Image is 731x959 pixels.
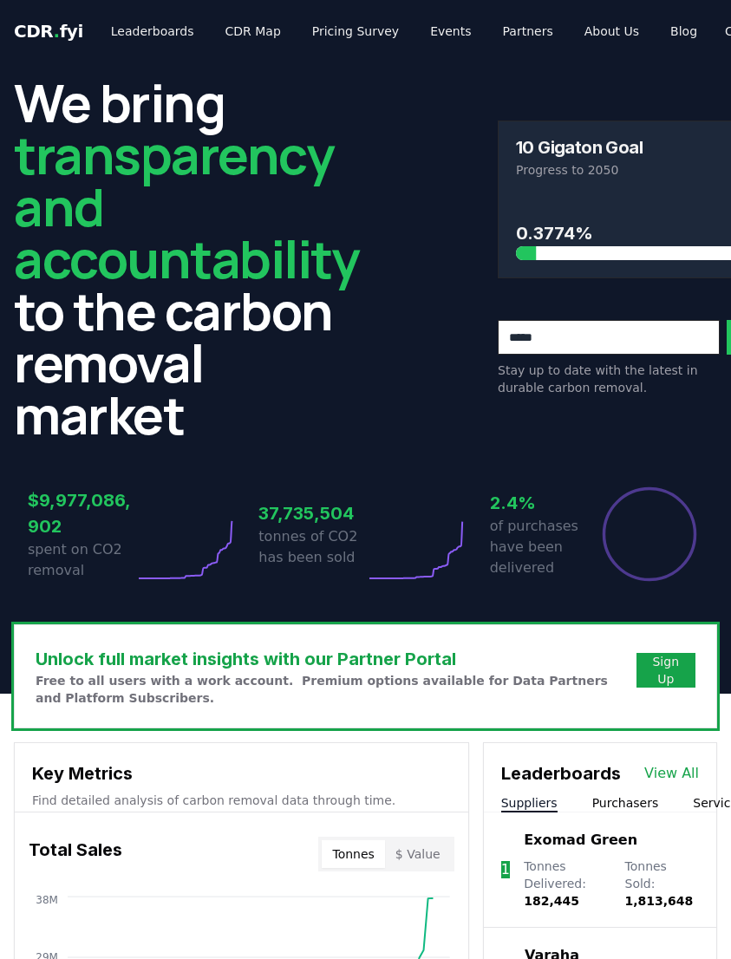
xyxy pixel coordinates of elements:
h3: 10 Gigaton Goal [516,139,643,156]
p: Stay up to date with the latest in durable carbon removal. [498,362,720,396]
h3: Leaderboards [501,760,621,786]
a: Blog [656,16,711,47]
p: Find detailed analysis of carbon removal data through time. [32,792,451,809]
button: Tonnes [322,840,384,868]
a: Leaderboards [97,16,208,47]
p: tonnes of CO2 has been sold [258,526,365,568]
h3: Total Sales [29,837,122,871]
button: Sign Up [636,653,695,688]
a: CDR.fyi [14,19,83,43]
a: Partners [489,16,567,47]
a: Exomad Green [524,830,637,851]
button: Purchasers [592,794,659,812]
p: 1 [501,859,510,880]
button: Suppliers [501,794,558,812]
a: CDR Map [212,16,295,47]
div: Percentage of sales delivered [601,486,698,583]
p: of purchases have been delivered [490,516,597,578]
span: 1,813,648 [625,894,694,908]
span: . [54,21,60,42]
h3: 37,735,504 [258,500,365,526]
a: About Us [571,16,653,47]
h2: We bring to the carbon removal market [14,76,359,440]
span: transparency and accountability [14,119,359,294]
p: Tonnes Delivered : [524,858,607,910]
p: Free to all users with a work account. Premium options available for Data Partners and Platform S... [36,672,636,707]
a: Sign Up [650,653,682,688]
p: spent on CO2 removal [28,539,134,581]
tspan: 38M [36,894,58,906]
a: Pricing Survey [298,16,413,47]
h3: Unlock full market insights with our Partner Portal [36,646,636,672]
nav: Main [97,16,711,47]
a: View All [644,763,699,784]
span: 182,445 [524,894,579,908]
span: CDR fyi [14,21,83,42]
h3: Key Metrics [32,760,451,786]
h3: $9,977,086,902 [28,487,134,539]
p: Tonnes Sold : [625,858,699,910]
button: $ Value [385,840,451,868]
a: Events [416,16,485,47]
h3: 2.4% [490,490,597,516]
